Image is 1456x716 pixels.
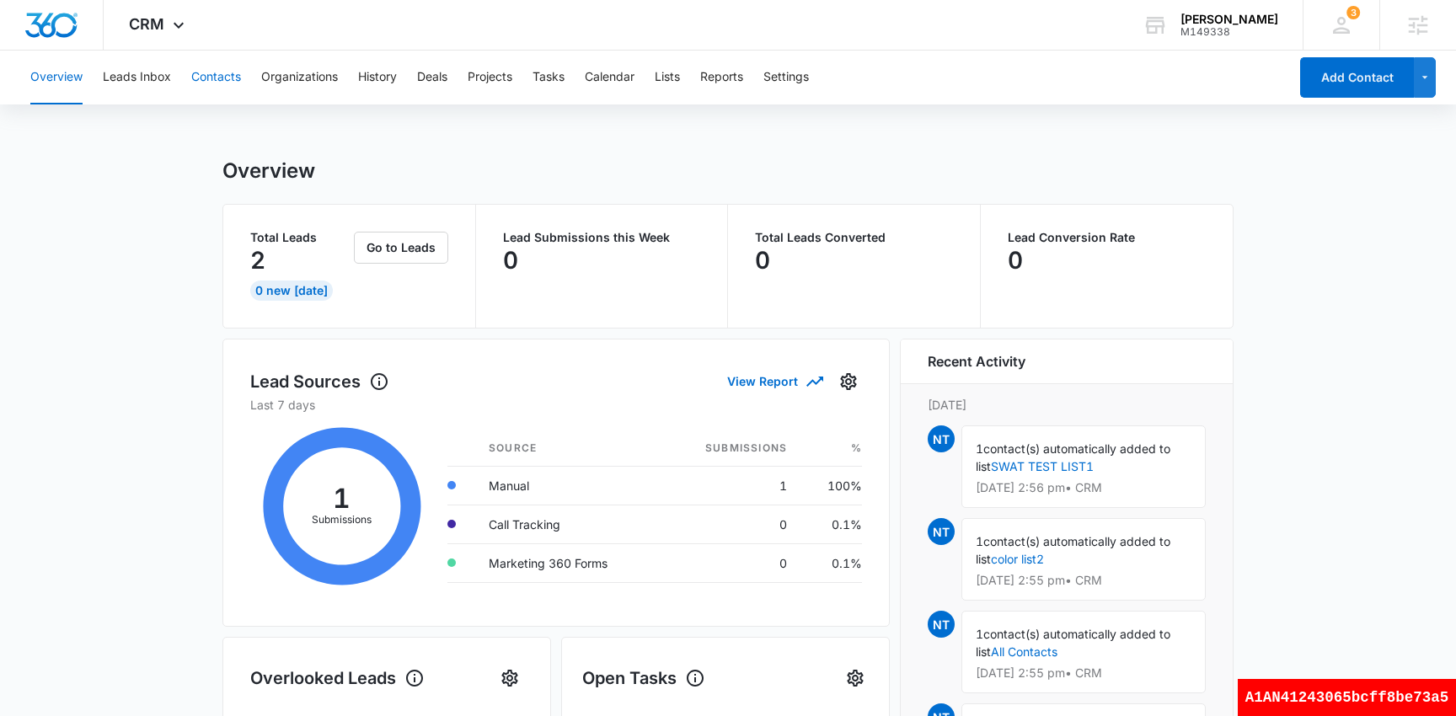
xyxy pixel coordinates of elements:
p: Total Leads Converted [755,232,953,243]
h1: Open Tasks [582,665,705,691]
span: NT [928,611,955,638]
button: Contacts [191,51,241,104]
span: CRM [129,15,164,33]
p: Total Leads [250,232,351,243]
a: SWAT TEST LIST1 [991,459,1094,473]
td: 1 [661,466,800,505]
th: % [800,430,862,467]
button: Tasks [533,51,565,104]
td: Call Tracking [475,505,661,543]
p: [DATE] 2:55 pm • CRM [976,574,1191,586]
span: 3 [1346,6,1360,19]
button: Deals [417,51,447,104]
a: All Contacts [991,644,1057,659]
td: Marketing 360 Forms [475,543,661,582]
button: Go to Leads [354,232,448,264]
button: Settings [842,665,869,692]
button: Settings [496,665,523,692]
span: NT [928,425,955,452]
th: Submissions [661,430,800,467]
p: 0 [503,247,518,274]
p: Lead Submissions this Week [503,232,701,243]
div: A1AN41243065bcff8be73a5 [1238,679,1456,716]
span: 1 [976,627,983,641]
h1: Lead Sources [250,369,389,394]
td: 0.1% [800,543,862,582]
p: [DATE] [928,396,1206,414]
p: 0 [1008,247,1023,274]
p: 2 [250,247,265,274]
h1: Overview [222,158,315,184]
button: Organizations [261,51,338,104]
button: Leads Inbox [103,51,171,104]
p: [DATE] 2:55 pm • CRM [976,667,1191,679]
td: 0.1% [800,505,862,543]
p: Last 7 days [250,396,862,414]
th: Source [475,430,661,467]
a: color list2 [991,552,1044,566]
h6: Recent Activity [928,351,1025,371]
span: contact(s) automatically added to list [976,534,1170,566]
button: Lists [655,51,680,104]
p: [DATE] 2:56 pm • CRM [976,482,1191,494]
span: contact(s) automatically added to list [976,627,1170,659]
button: Calendar [585,51,634,104]
button: Projects [468,51,512,104]
span: 1 [976,441,983,456]
div: account id [1180,26,1278,38]
td: 100% [800,466,862,505]
td: 0 [661,505,800,543]
div: notifications count [1346,6,1360,19]
p: Lead Conversion Rate [1008,232,1207,243]
button: History [358,51,397,104]
button: Settings [835,368,862,395]
button: Settings [763,51,809,104]
p: 0 [755,247,770,274]
div: 0 New [DATE] [250,281,333,301]
button: Reports [700,51,743,104]
button: View Report [727,366,822,396]
button: Add Contact [1300,57,1414,98]
a: Go to Leads [354,240,448,254]
td: 0 [661,543,800,582]
td: Manual [475,466,661,505]
span: 1 [976,534,983,548]
div: account name [1180,13,1278,26]
span: NT [928,518,955,545]
button: Overview [30,51,83,104]
span: contact(s) automatically added to list [976,441,1170,473]
h1: Overlooked Leads [250,665,425,691]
